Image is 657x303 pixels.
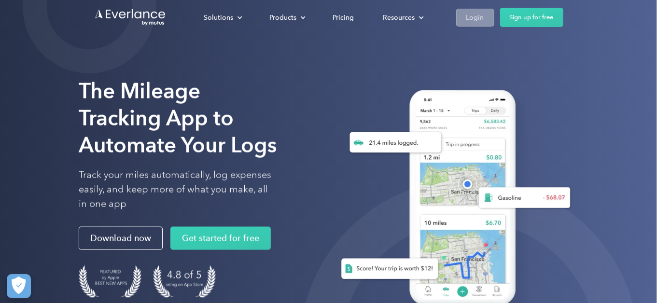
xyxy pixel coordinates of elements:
div: Products [270,12,297,24]
a: Go to homepage [94,8,167,27]
img: Badge for Featured by Apple Best New Apps [79,265,141,298]
div: Resources [374,9,432,26]
div: Pricing [333,12,354,24]
strong: The Mileage Tracking App to Automate Your Logs [79,78,277,158]
a: Get started for free [170,227,271,250]
div: Solutions [195,9,251,26]
div: Login [466,12,484,24]
button: Cookies Settings [7,274,31,298]
div: Solutions [204,12,234,24]
a: Login [456,9,494,27]
a: Sign up for free [500,8,563,27]
div: Resources [383,12,415,24]
a: Pricing [323,9,364,26]
p: Track your miles automatically, log expenses easily, and keep more of what you make, all in one app [79,168,272,211]
a: Download now [79,227,163,250]
div: Products [260,9,314,26]
img: 4.9 out of 5 stars on the app store [153,265,216,298]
